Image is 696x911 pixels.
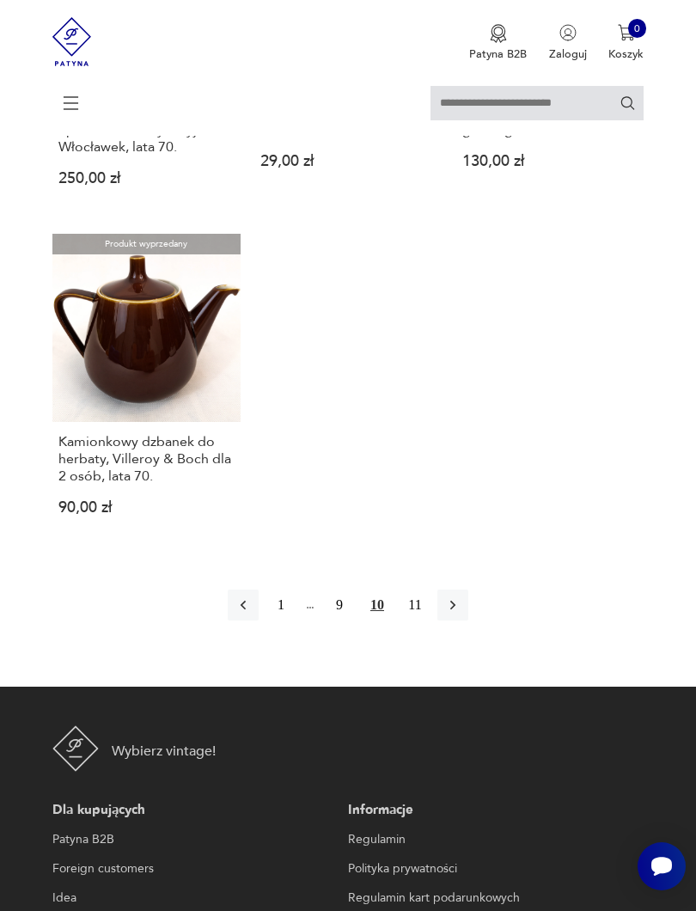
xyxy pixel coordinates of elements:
h3: Ceramiczna czarka, cztery sztuki [260,104,436,138]
p: 130,00 zł [462,156,638,168]
p: Wybierz vintage! [112,741,216,761]
a: Polityka prywatności [348,859,637,879]
button: 11 [400,590,430,621]
h3: Kamionkowy dzbanek do herbaty, Villeroy & Boch dla 2 osób, lata 70. [58,433,234,485]
button: 0Koszyk [608,24,644,62]
img: Ikona koszyka [618,24,635,41]
iframe: Smartsupp widget button [638,842,686,890]
p: Informacje [348,800,637,821]
h3: Kamionkowy zestaw do grzanego wina I, lata 70. [462,104,638,138]
a: Produkt wyprzedanyKamionkowy dzbanek do herbaty, Villeroy & Boch dla 2 osób, lata 70.Kamionkowy d... [52,234,241,541]
p: 29,00 zł [260,156,436,168]
button: Zaloguj [549,24,587,62]
a: Regulamin kart podarunkowych [348,888,637,908]
a: Ikona medaluPatyna B2B [469,24,527,62]
button: 1 [266,590,296,621]
button: 9 [324,590,355,621]
a: Idea [52,888,341,908]
h3: Duża misa dekoracyjna ze Spółdzielni Pracy Przyjaźń Włocławek, lata 70. [58,104,234,156]
p: 90,00 zł [58,502,234,515]
p: Patyna B2B [469,46,527,62]
p: Koszyk [608,46,644,62]
img: Ikonka użytkownika [559,24,577,41]
button: 10 [362,590,393,621]
img: Ikona medalu [490,24,507,43]
a: Regulamin [348,829,637,850]
p: 250,00 zł [58,173,234,186]
button: Patyna B2B [469,24,527,62]
button: Szukaj [620,95,636,111]
p: Dla kupujących [52,800,341,821]
img: Patyna - sklep z meblami i dekoracjami vintage [52,725,99,772]
div: 0 [628,19,647,38]
a: Foreign customers [52,859,341,879]
a: Patyna B2B [52,829,341,850]
p: Zaloguj [549,46,587,62]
